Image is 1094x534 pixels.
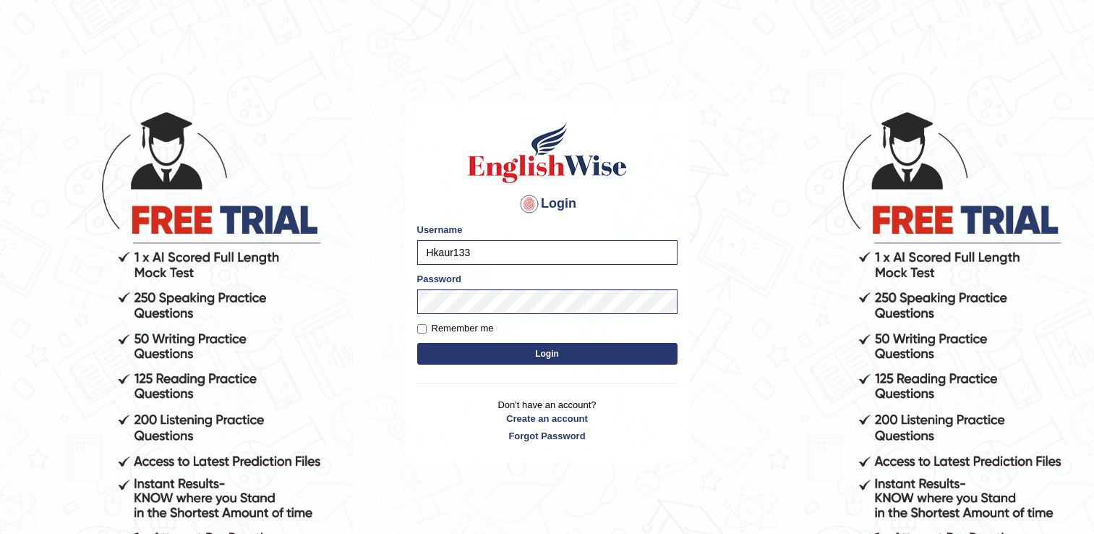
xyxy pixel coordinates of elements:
label: Password [417,272,461,286]
a: Create an account [417,412,678,425]
img: Logo of English Wise sign in for intelligent practice with AI [465,120,630,185]
a: Forgot Password [417,429,678,443]
input: Remember me [417,324,427,334]
button: Login [417,343,678,365]
h4: Login [417,192,678,216]
label: Remember me [417,321,494,336]
p: Don't have an account? [417,398,678,443]
label: Username [417,223,463,237]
